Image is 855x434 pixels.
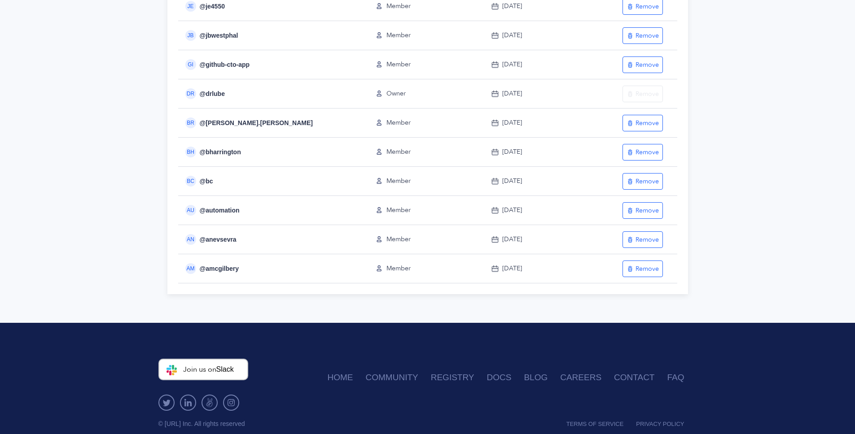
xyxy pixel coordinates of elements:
[376,205,477,215] div: Member
[491,60,579,69] div: [DATE]
[376,1,477,11] div: Member
[178,263,362,274] div: @ amcgilbery
[627,265,659,273] div: Remove
[627,177,659,186] div: Remove
[491,118,579,128] div: [DATE]
[187,178,194,184] span: BC
[491,234,579,244] div: [DATE]
[491,1,579,11] div: [DATE]
[627,235,659,244] div: Remove
[623,86,663,102] button: Remove
[376,176,477,186] div: Member
[178,205,362,216] div: @ automation
[187,237,194,242] span: AN
[491,176,579,186] div: [DATE]
[178,30,362,41] div: @ jbwestphal
[491,205,579,215] div: [DATE]
[524,368,560,388] a: Blog
[187,149,194,155] span: BH
[627,206,659,215] div: Remove
[187,4,193,9] span: JE
[178,59,362,70] div: @ github-cto-app
[431,368,487,388] a: Registry
[623,260,663,277] button: Remove
[376,264,477,273] div: Member
[627,148,659,156] div: Remove
[636,416,697,432] a: Privacy Policy
[623,202,663,219] button: Remove
[216,365,234,373] span: Slack
[623,231,663,248] button: Remove
[328,368,366,388] a: Home
[187,33,193,38] span: JB
[178,1,362,12] div: @ je4550
[376,89,477,99] div: Owner
[623,115,663,131] button: Remove
[188,62,193,67] span: GI
[178,234,362,245] div: @ anevsevra
[491,30,579,40] div: [DATE]
[566,416,636,432] a: Terms of Service
[487,368,524,388] a: Docs
[560,368,614,388] a: Careers
[627,119,659,127] div: Remove
[627,90,659,98] div: Remove
[376,118,477,128] div: Member
[491,89,579,99] div: [DATE]
[187,208,194,213] span: AU
[187,266,195,271] span: AM
[376,147,477,157] div: Member
[158,359,248,380] a: Join us onSlack
[376,234,477,244] div: Member
[623,27,663,44] button: Remove
[667,368,697,388] a: FAQ
[623,56,663,73] button: Remove
[187,120,194,126] span: BR
[627,61,659,69] div: Remove
[178,147,362,157] div: @ bharrington
[178,176,362,187] div: @ bc
[187,91,194,96] span: DR
[491,147,579,157] div: [DATE]
[614,368,667,388] a: Contact
[376,60,477,69] div: Member
[627,2,659,11] div: Remove
[366,368,431,388] a: Community
[158,419,428,429] div: © [URL] Inc. All rights reserved
[178,88,362,99] div: @ drlube
[491,264,579,273] div: [DATE]
[376,30,477,40] div: Member
[627,31,659,40] div: Remove
[178,117,362,128] div: @ [PERSON_NAME].[PERSON_NAME]
[623,173,663,190] button: Remove
[623,144,663,161] button: Remove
